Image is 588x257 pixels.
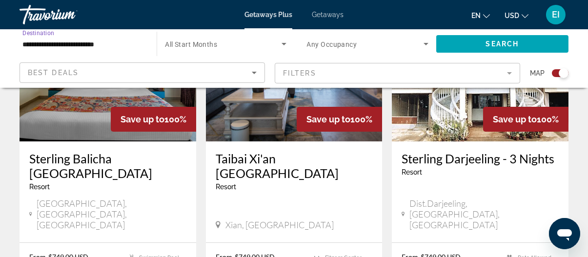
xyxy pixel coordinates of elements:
a: Getaways [312,11,344,19]
span: Resort [216,183,236,191]
div: 100% [483,107,568,132]
span: Save up to [121,114,164,124]
span: Save up to [493,114,537,124]
span: EI [552,10,560,20]
button: Search [436,35,568,53]
span: Search [486,40,519,48]
span: en [471,12,481,20]
a: Travorium [20,2,117,27]
span: Resort [402,168,422,176]
button: Filter [275,62,520,84]
button: Change currency [505,8,528,22]
span: Best Deals [28,69,79,77]
a: Sterling Darjeeling - 3 Nights [402,151,559,166]
span: [GEOGRAPHIC_DATA], [GEOGRAPHIC_DATA], [GEOGRAPHIC_DATA] [37,198,186,230]
button: User Menu [543,4,568,25]
mat-select: Sort by [28,67,257,79]
span: Save up to [306,114,350,124]
a: Taibai Xi'an [GEOGRAPHIC_DATA] [216,151,373,180]
span: Xian, [GEOGRAPHIC_DATA] [225,219,334,230]
span: All Start Months [165,40,217,48]
a: Getaways Plus [244,11,292,19]
span: Any Occupancy [307,40,357,48]
iframe: Button to launch messaging window [549,218,580,249]
a: Sterling Balicha [GEOGRAPHIC_DATA] [29,151,186,180]
span: USD [505,12,519,20]
span: Destination [22,30,54,37]
span: Dist.Darjeeling, [GEOGRAPHIC_DATA], [GEOGRAPHIC_DATA] [410,198,559,230]
span: Map [530,66,545,80]
span: Resort [29,183,50,191]
button: Change language [471,8,490,22]
div: 100% [111,107,196,132]
div: 100% [297,107,382,132]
